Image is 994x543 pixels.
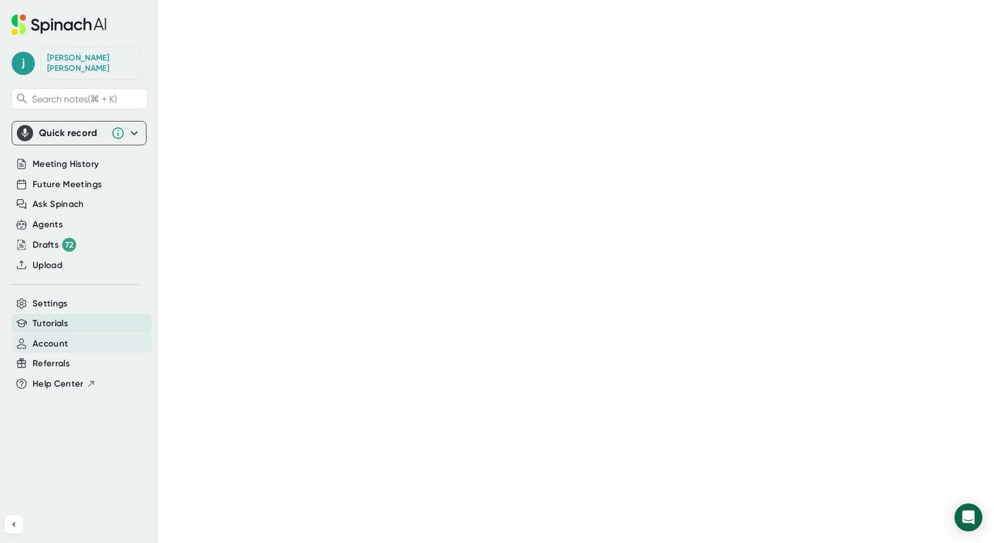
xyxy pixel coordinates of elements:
[33,158,99,171] button: Meeting History
[12,52,35,75] span: j
[33,218,63,231] button: Agents
[32,94,144,105] span: Search notes (⌘ + K)
[33,377,84,391] span: Help Center
[33,297,68,310] button: Settings
[33,178,102,191] button: Future Meetings
[17,122,141,145] div: Quick record
[47,53,134,73] div: Juan Carlos Parra
[33,238,76,252] button: Drafts 72
[33,337,68,351] button: Account
[954,503,982,531] div: Open Intercom Messenger
[33,198,84,211] button: Ask Spinach
[33,259,62,272] button: Upload
[33,377,96,391] button: Help Center
[39,127,105,139] div: Quick record
[33,357,70,370] button: Referrals
[62,238,76,252] div: 72
[33,238,76,252] div: Drafts
[33,317,68,330] button: Tutorials
[5,515,23,534] button: Collapse sidebar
